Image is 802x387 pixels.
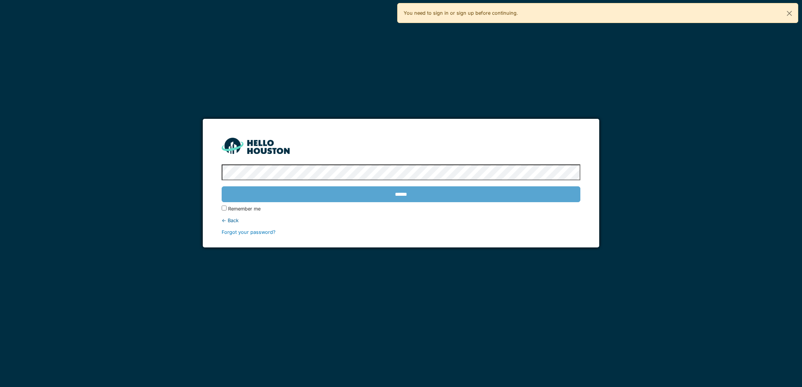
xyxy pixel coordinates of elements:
img: HH_line-BYnF2_Hg.png [222,138,290,154]
div: You need to sign in or sign up before continuing. [397,3,798,23]
label: Remember me [228,205,261,212]
div: ← Back [222,217,580,224]
button: Close [781,3,798,23]
a: Forgot your password? [222,229,276,235]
